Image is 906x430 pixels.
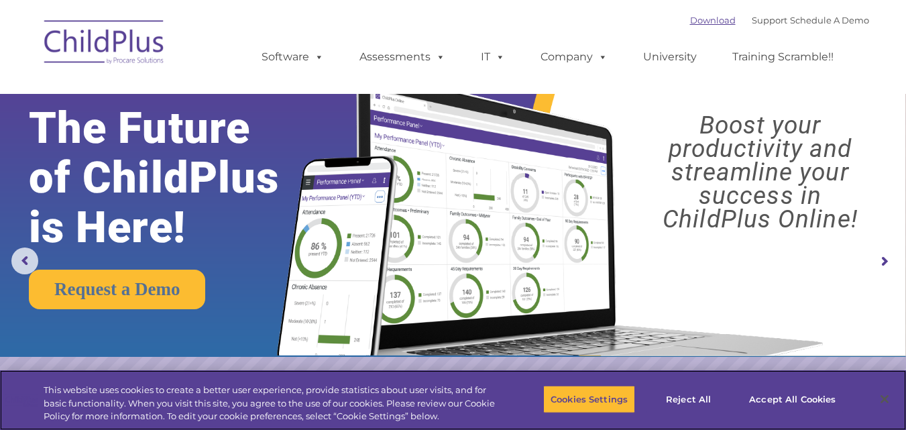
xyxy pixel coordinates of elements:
a: Training Scramble!! [719,44,847,70]
a: Download [690,15,736,25]
button: Accept All Cookies [742,385,843,413]
a: IT [467,44,518,70]
a: Schedule A Demo [790,15,869,25]
div: This website uses cookies to create a better user experience, provide statistics about user visit... [44,384,498,423]
span: Last name [186,89,227,99]
rs-layer: Boost your productivity and streamline your success in ChildPlus Online! [626,113,895,231]
a: Company [527,44,621,70]
button: Cookies Settings [543,385,635,413]
a: Support [752,15,787,25]
a: Request a Demo [29,270,205,309]
span: Phone number [186,144,243,154]
button: Close [870,384,899,414]
rs-layer: The Future of ChildPlus is Here! [29,103,318,252]
a: Software [248,44,337,70]
img: ChildPlus by Procare Solutions [38,11,172,78]
font: | [690,15,869,25]
a: University [630,44,710,70]
a: Assessments [346,44,459,70]
button: Reject All [646,385,730,413]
